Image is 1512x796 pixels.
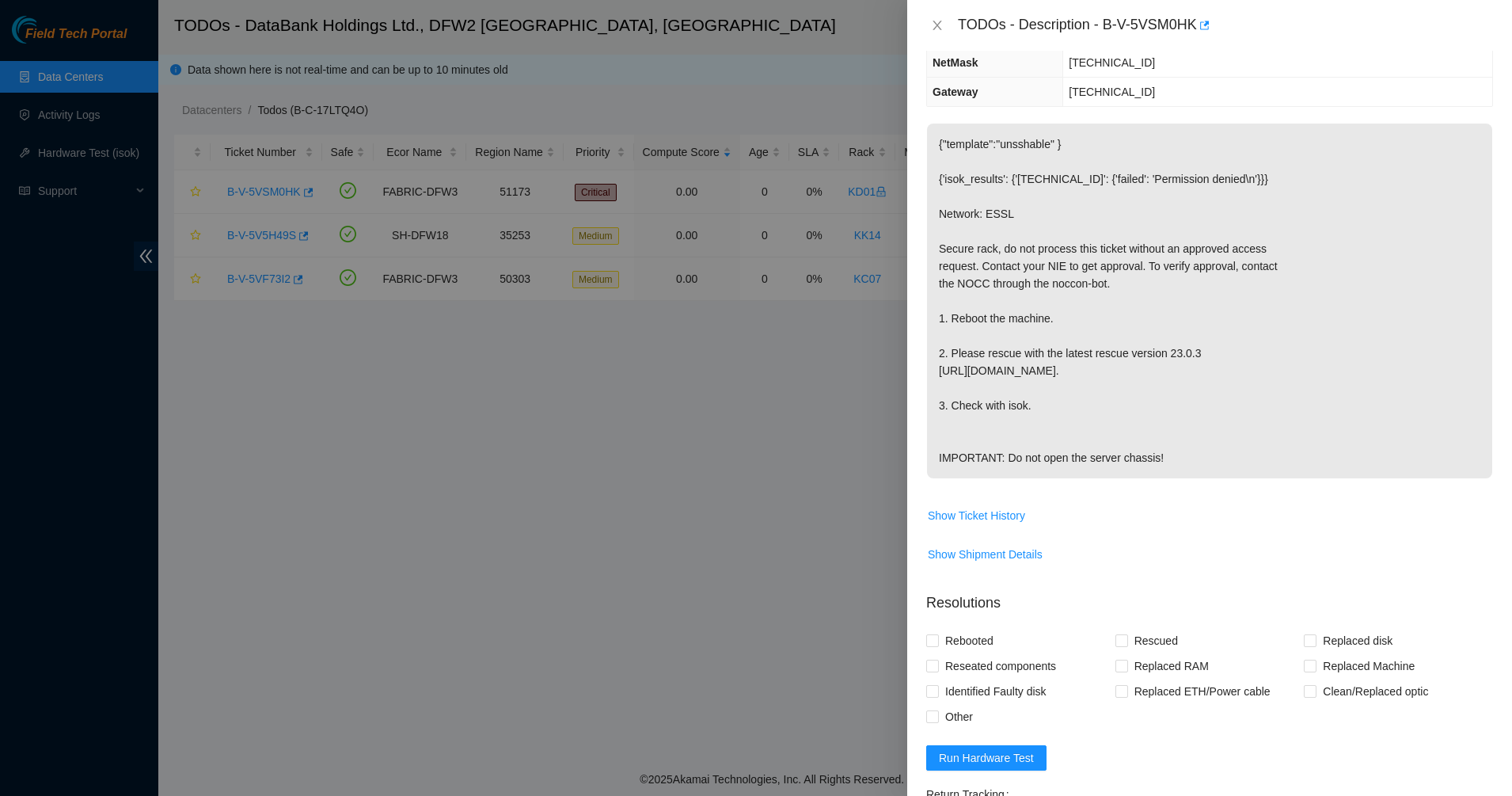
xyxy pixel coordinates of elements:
span: Rescued [1128,628,1184,653]
button: Show Shipment Details [927,542,1043,567]
span: [TECHNICAL_ID] [1069,86,1155,98]
span: Identified Faulty disk [939,679,1053,704]
p: Resolutions [926,580,1493,614]
span: Show Shipment Details [928,546,1043,563]
span: Replaced Machine [1316,653,1421,679]
span: Replaced disk [1316,628,1399,653]
button: Close [926,18,948,33]
span: Show Ticket History [928,507,1025,524]
span: Clean/Replaced optic [1316,679,1434,704]
span: close [931,19,944,32]
span: Run Hardware Test [939,749,1034,767]
span: Rebooted [939,628,1000,653]
span: Reseated components [939,653,1062,679]
span: Other [939,704,979,729]
button: Run Hardware Test [926,745,1047,771]
span: Gateway [933,86,978,98]
span: Replaced ETH/Power cable [1128,679,1277,704]
button: Show Ticket History [927,503,1026,528]
p: {"template":"unsshable" } {'isok_results': {'[TECHNICAL_ID]': {'failed': 'Permission denied\n'}}}... [927,124,1492,478]
span: NetMask [933,56,978,69]
span: [TECHNICAL_ID] [1069,56,1155,69]
span: Replaced RAM [1128,653,1215,679]
div: TODOs - Description - B-V-5VSM0HK [958,13,1493,38]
